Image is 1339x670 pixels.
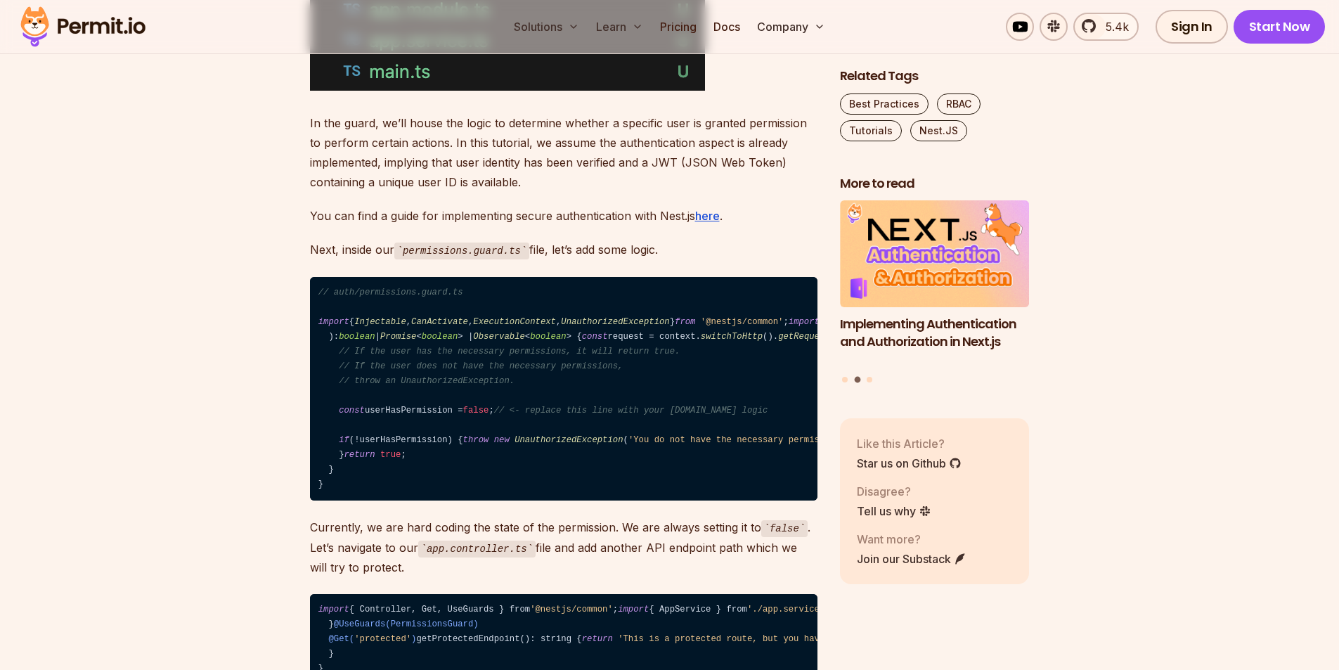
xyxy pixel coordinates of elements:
[380,332,416,342] span: Promise
[842,377,848,382] button: Go to slide 1
[310,517,817,577] p: Currently, we are hard coding the state of the permission. We are always setting it to . Let’s na...
[318,288,463,297] span: // auth/permissions.guard.ts
[628,435,855,445] span: 'You do not have the necessary permissions.'
[840,120,902,141] a: Tutorials
[840,316,1030,351] h3: Implementing Authentication and Authorization in Next.js
[618,634,871,644] span: 'This is a protected route, but you have access.'
[695,209,720,223] a: here
[508,13,585,41] button: Solutions
[494,435,510,445] span: new
[840,67,1030,85] h2: Related Tags
[1073,13,1139,41] a: 5.4k
[751,13,831,41] button: Company
[937,94,981,115] a: RBAC
[910,120,967,141] a: Nest.JS
[473,317,556,327] span: ExecutionContext
[530,605,613,614] span: '@nestjs/common'
[310,277,817,501] code: { , , , } ; { } ; () { ( : , ): | < > | < > { request = context. (). (); userHasPermission = ; (!...
[339,361,623,371] span: // If the user does not have the necessary permissions,
[857,550,966,567] a: Join our Substack
[354,634,411,644] span: 'protected'
[857,503,931,520] a: Tell us why
[380,450,401,460] span: true
[618,605,649,614] span: import
[840,201,1030,308] img: Implementing Authentication and Authorization in Next.js
[354,317,406,327] span: Injectable
[14,3,152,51] img: Permit logo
[582,634,613,644] span: return
[857,531,966,548] p: Want more?
[590,13,649,41] button: Learn
[761,520,808,537] code: false
[857,435,962,452] p: Like this Article?
[339,406,365,415] span: const
[463,435,489,445] span: throw
[854,377,860,383] button: Go to slide 2
[561,317,669,327] span: UnauthorizedException
[339,347,680,356] span: // If the user has the necessary permissions, it will return true.
[473,332,525,342] span: Observable
[701,317,784,327] span: '@nestjs/common'
[1097,18,1129,35] span: 5.4k
[530,332,566,342] span: boolean
[318,605,349,614] span: import
[857,483,931,500] p: Disagree?
[318,317,349,327] span: import
[339,435,349,445] span: if
[463,406,489,415] span: false
[747,605,824,614] span: './app.service'
[494,406,768,415] span: // <- replace this line with your [DOMAIN_NAME] logic
[344,450,375,460] span: return
[840,201,1030,368] li: 2 of 3
[394,243,530,259] code: permissions.guard.ts
[857,455,962,472] a: Star us on Github
[840,175,1030,193] h2: More to read
[328,634,416,644] span: @Get( )
[411,317,468,327] span: CanActivate
[339,376,515,386] span: // throw an UnauthorizedException.
[1234,10,1326,44] a: Start Now
[515,435,623,445] span: UnauthorizedException
[422,332,458,342] span: boolean
[310,240,817,260] p: Next, inside our file, let’s add some logic.
[310,113,817,192] p: In the guard, we’ll house the logic to determine whether a specific user is granted permission to...
[778,332,830,342] span: getRequest
[339,332,375,342] span: boolean
[708,13,746,41] a: Docs
[654,13,702,41] a: Pricing
[789,317,820,327] span: import
[418,541,536,558] code: app.controller.ts
[701,332,763,342] span: switchToHttp
[840,201,1030,385] div: Posts
[840,201,1030,368] a: Implementing Authentication and Authorization in Next.jsImplementing Authentication and Authoriza...
[675,317,695,327] span: from
[310,206,817,226] p: You can find a guide for implementing secure authentication with Nest.js .
[840,94,929,115] a: Best Practices
[1156,10,1228,44] a: Sign In
[582,332,608,342] span: const
[867,377,872,382] button: Go to slide 3
[334,619,479,629] span: @UseGuards(PermissionsGuard)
